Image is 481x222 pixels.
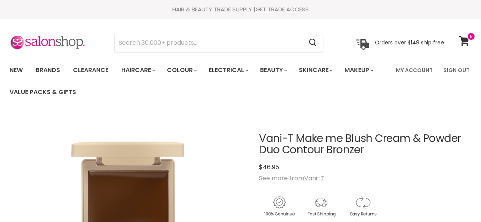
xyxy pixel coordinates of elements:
a: Skincare [293,62,337,78]
a: Colour [161,62,202,78]
a: My Account [391,62,437,78]
input: Search [115,34,303,52]
iframe: Gorgias live chat messenger [443,186,473,214]
a: Clearance [67,62,114,78]
a: Value Packs & Gifts [4,84,82,100]
a: Beauty [254,62,292,78]
a: GET TRADE ACCESS [256,5,309,13]
p: Orders over $149 ship free! [375,39,446,46]
a: Makeup [339,62,378,78]
form: Product [114,34,323,52]
a: Electrical [203,62,253,78]
a: Sign Out [439,62,474,78]
button: Search [303,34,323,52]
a: New [4,62,29,78]
a: Brands [30,62,66,78]
ul: Main menu [4,59,391,103]
a: Haircare [116,62,160,78]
